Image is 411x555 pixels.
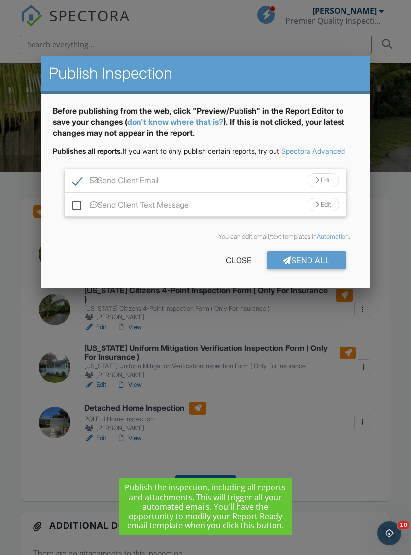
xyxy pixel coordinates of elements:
[308,173,339,187] div: Edit
[53,147,123,155] strong: Publishes all reports.
[72,176,158,188] label: Send Client Email
[317,233,349,240] a: Automation
[72,200,189,212] label: Send Client Text Message
[53,147,279,155] span: If you want to only publish certain reports, try out
[377,521,401,545] iframe: Intercom live chat
[53,105,358,146] div: Before publishing from the web, click "Preview/Publish" in the Report Editor to save your changes...
[281,147,345,155] a: Spectora Advanced
[61,233,350,241] div: You can edit email/text templates in .
[210,251,267,269] div: Close
[308,198,339,211] div: Edit
[127,117,223,127] a: don't know where that is?
[267,251,346,269] div: Send All
[398,521,409,529] span: 10
[49,64,362,83] h2: Publish Inspection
